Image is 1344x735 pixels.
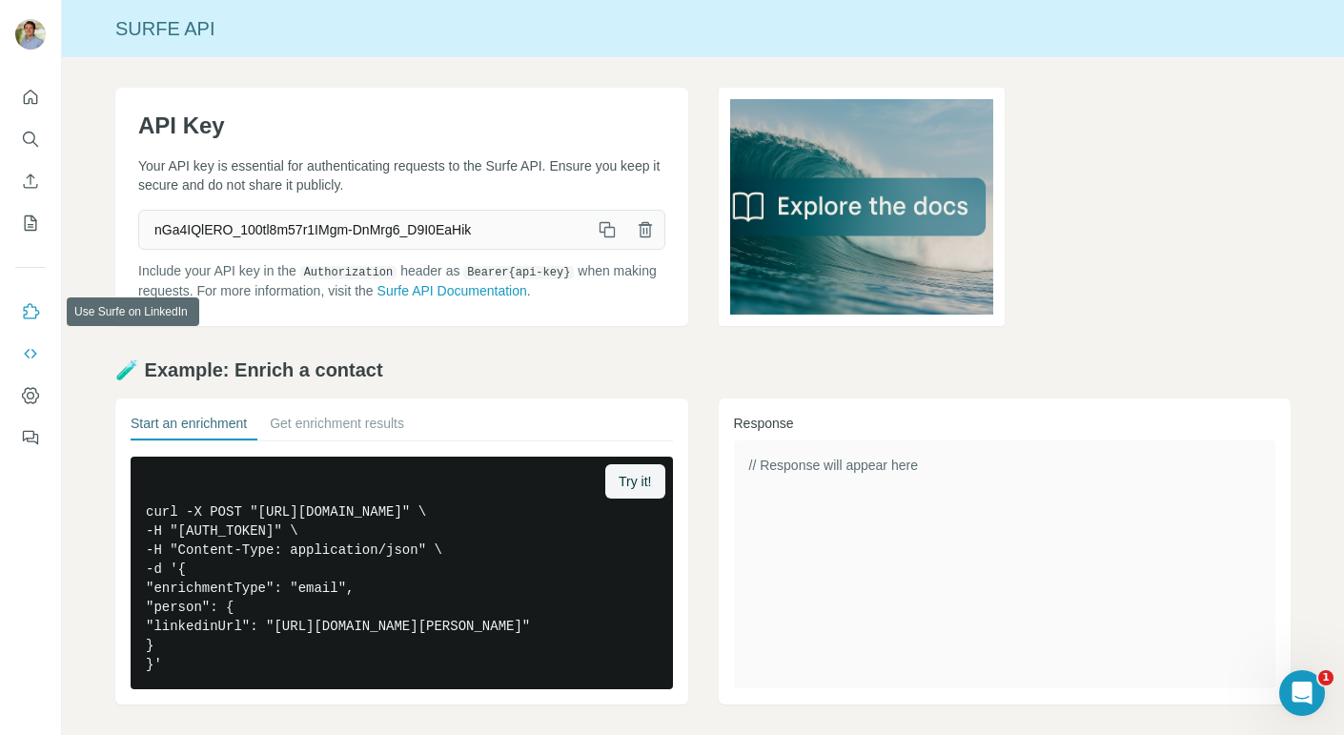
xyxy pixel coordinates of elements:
span: nGa4IQlERO_100tl8m57r1IMgm-DnMrg6_D9I0EaHik [139,213,588,247]
button: My lists [15,206,46,240]
button: Quick start [15,80,46,114]
span: Try it! [619,472,651,491]
button: Use Surfe on LinkedIn [15,295,46,329]
pre: curl -X POST "[URL][DOMAIN_NAME]" \ -H "[AUTH_TOKEN]" \ -H "Content-Type: application/json" \ -d ... [131,457,673,689]
button: Dashboard [15,378,46,413]
button: Use Surfe API [15,337,46,371]
code: Authorization [300,266,397,279]
button: Search [15,122,46,156]
button: Feedback [15,420,46,455]
iframe: Intercom live chat [1279,670,1325,716]
p: Include your API key in the header as when making requests. For more information, visit the . [138,261,665,300]
p: Your API key is essential for authenticating requests to the Surfe API. Ensure you keep it secure... [138,156,665,194]
button: Start an enrichment [131,414,247,440]
h3: Response [734,414,1276,433]
button: Enrich CSV [15,164,46,198]
h2: 🧪 Example: Enrich a contact [115,357,1291,383]
span: // Response will appear here [749,458,918,473]
a: Surfe API Documentation [377,283,527,298]
span: 1 [1318,670,1334,685]
div: Surfe API [62,15,1344,42]
img: Avatar [15,19,46,50]
button: Try it! [605,464,664,499]
h1: API Key [138,111,665,141]
button: Get enrichment results [270,414,404,440]
code: Bearer {api-key} [463,266,574,279]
